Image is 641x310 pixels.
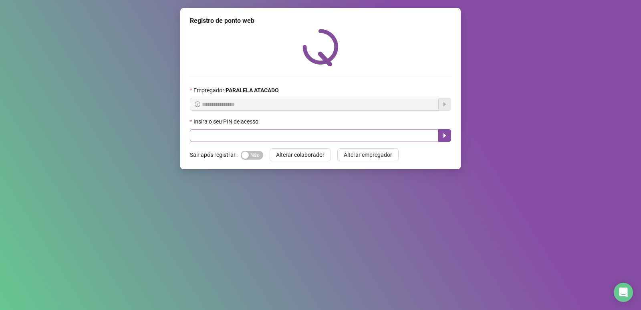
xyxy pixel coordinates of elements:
[614,283,633,302] div: Open Intercom Messenger
[190,117,264,126] label: Insira o seu PIN de acesso
[190,16,451,26] div: Registro de ponto web
[270,148,331,161] button: Alterar colaborador
[344,150,392,159] span: Alterar empregador
[226,87,279,93] strong: PARALELA ATACADO
[337,148,399,161] button: Alterar empregador
[276,150,325,159] span: Alterar colaborador
[441,132,448,139] span: caret-right
[194,86,279,95] span: Empregador :
[195,101,200,107] span: info-circle
[190,148,241,161] label: Sair após registrar
[302,29,339,66] img: QRPoint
